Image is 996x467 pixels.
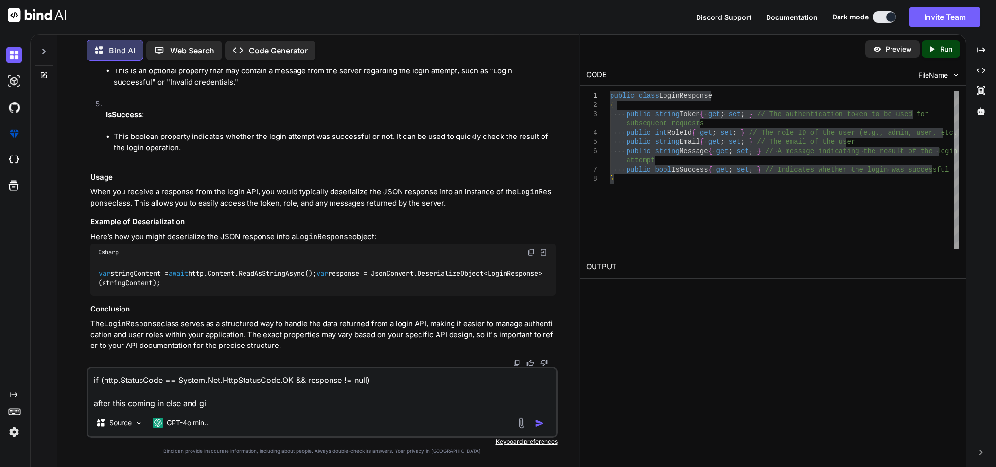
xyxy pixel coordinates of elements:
[90,187,552,208] code: LoginResponse
[680,138,700,146] span: Email
[516,417,527,429] img: attachment
[627,166,651,173] span: public
[114,131,555,153] li: This boolean property indicates whether the login attempt was successful or not. It can be used t...
[765,166,949,173] span: // Indicates whether the login was successful
[733,129,736,137] span: ;
[627,156,655,164] span: attempt
[655,166,671,173] span: bool
[586,101,597,110] div: 2
[737,147,749,155] span: set
[757,147,761,155] span: }
[700,129,712,137] span: get
[749,147,753,155] span: ;
[940,44,952,54] p: Run
[952,71,960,79] img: chevron down
[90,304,555,315] h3: Conclusion
[655,138,679,146] span: string
[6,99,22,116] img: githubDark
[909,7,980,27] button: Invite Team
[953,129,961,137] span: .)
[586,110,597,119] div: 3
[720,110,724,118] span: ;
[104,319,161,329] code: LoginResponse
[586,147,597,156] div: 6
[659,92,712,100] span: LoginResponse
[109,418,132,428] p: Source
[749,166,753,173] span: ;
[716,166,729,173] span: get
[741,129,745,137] span: }
[667,129,692,137] span: RoleId
[87,438,557,446] p: Keyboard preferences
[873,45,882,53] img: preview
[6,152,22,168] img: cloudideIcon
[513,359,521,367] img: copy
[6,47,22,63] img: darkChat
[918,70,948,80] span: FileName
[655,147,679,155] span: string
[90,231,555,242] p: Here’s how you might deserialize the JSON response into a object:
[765,147,957,155] span: // A message indicating the result of the login
[90,172,555,183] h3: Usage
[316,269,328,277] span: var
[586,138,597,147] div: 5
[586,69,607,81] div: CODE
[639,92,659,100] span: class
[610,92,634,100] span: public
[627,120,704,127] span: subsequent requests
[586,174,597,184] div: 8
[249,45,308,56] p: Code Generator
[757,110,929,118] span: // The authentication token to be used for
[700,138,704,146] span: {
[708,147,712,155] span: {
[109,45,135,56] p: Bind AI
[716,147,729,155] span: get
[680,147,708,155] span: Message
[88,368,556,409] textarea: if (http.StatusCode == System.Net.HttpStatusCode.OK && response != null) after this coming in els...
[627,147,651,155] span: public
[627,138,651,146] span: public
[729,166,733,173] span: ;
[832,12,869,22] span: Dark mode
[766,12,818,22] button: Documentation
[610,101,614,109] span: {
[757,138,856,146] span: // The email of the user
[712,129,716,137] span: ;
[8,8,66,22] img: Bind AI
[627,129,651,137] span: public
[296,232,352,242] code: LoginResponse
[6,424,22,440] img: settings
[741,138,745,146] span: ;
[610,175,614,183] span: }
[729,110,741,118] span: set
[655,110,679,118] span: string
[680,110,700,118] span: Token
[655,129,667,137] span: int
[6,125,22,142] img: premium
[671,166,708,173] span: IsSuccess
[729,138,741,146] span: set
[527,248,535,256] img: copy
[535,418,544,428] img: icon
[696,12,751,22] button: Discord Support
[90,216,555,227] h3: Example of Deserialization
[757,166,761,173] span: }
[749,138,753,146] span: }
[99,269,110,277] span: var
[114,66,555,87] li: This is an optional property that may contain a message from the server regarding the login attem...
[586,91,597,101] div: 1
[153,418,163,428] img: GPT-4o mini
[700,110,704,118] span: {
[708,166,712,173] span: {
[87,448,557,455] p: Bind can provide inaccurate information, including about people. Always double-check its answers....
[98,248,119,256] span: Csharp
[540,359,548,367] img: dislike
[526,359,534,367] img: like
[708,110,720,118] span: get
[720,129,733,137] span: set
[90,187,555,208] p: When you receive a response from the login API, you would typically deserialize the JSON response...
[708,138,720,146] span: get
[737,166,749,173] span: set
[696,13,751,21] span: Discord Support
[169,269,188,277] span: await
